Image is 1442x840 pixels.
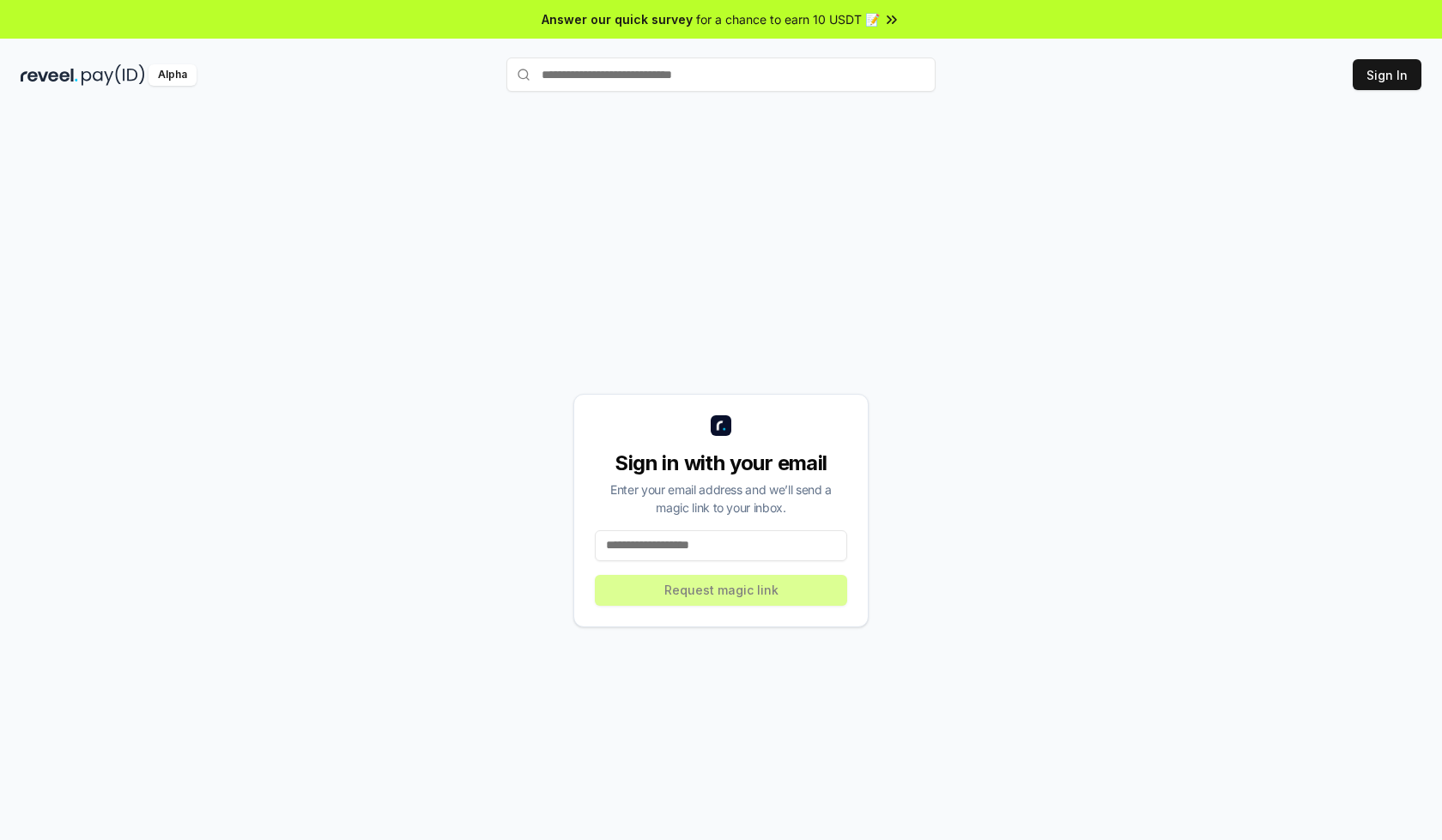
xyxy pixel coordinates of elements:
[1353,59,1421,90] button: Sign In
[595,450,847,477] div: Sign in with your email
[82,64,145,86] img: pay_id
[542,10,693,28] span: Answer our quick survey
[21,64,78,86] img: reveel_dark
[696,10,880,28] span: for a chance to earn 10 USDT 📝
[595,480,847,517] div: Enter your email address and we’ll send a magic link to your inbox.
[148,64,197,86] div: Alpha
[711,415,731,436] img: logo_small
